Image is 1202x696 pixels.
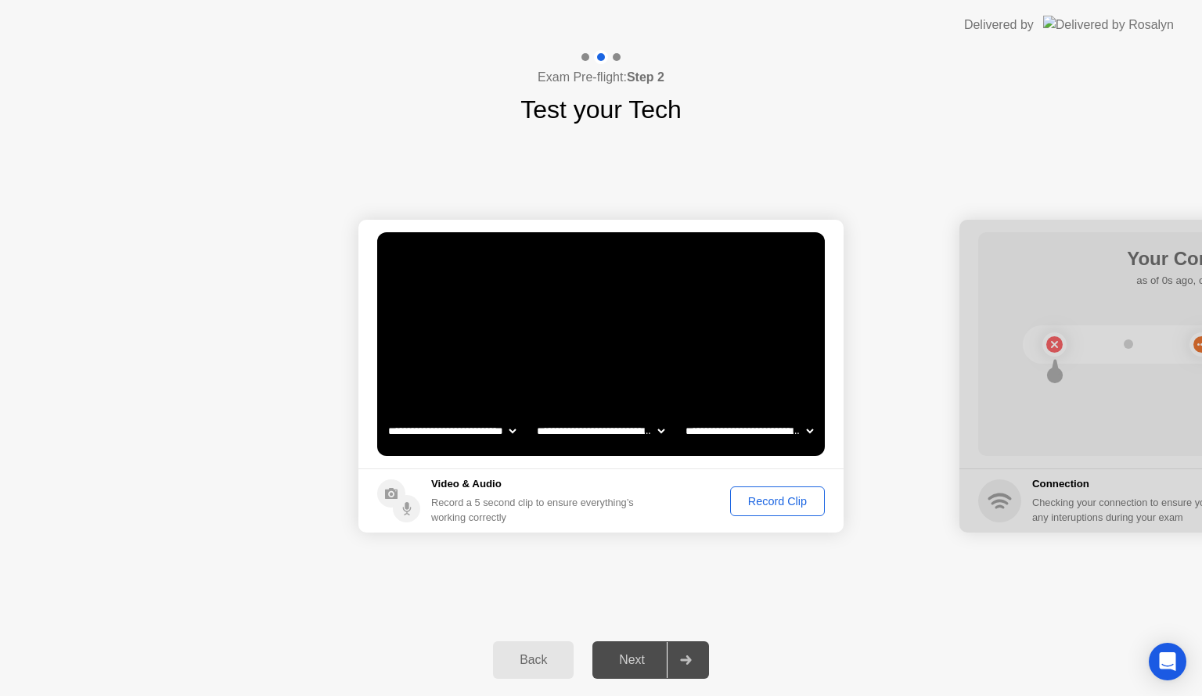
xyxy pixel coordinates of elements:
[736,495,819,508] div: Record Clip
[385,415,519,447] select: Available cameras
[534,415,668,447] select: Available speakers
[627,70,664,84] b: Step 2
[520,91,682,128] h1: Test your Tech
[682,415,816,447] select: Available microphones
[431,476,640,492] h5: Video & Audio
[592,641,709,679] button: Next
[498,653,569,667] div: Back
[493,641,574,679] button: Back
[1043,16,1174,34] img: Delivered by Rosalyn
[538,68,664,87] h4: Exam Pre-flight:
[431,495,640,525] div: Record a 5 second clip to ensure everything’s working correctly
[1149,643,1186,680] div: Open Intercom Messenger
[597,653,667,667] div: Next
[964,16,1034,34] div: Delivered by
[730,486,825,516] button: Record Clip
